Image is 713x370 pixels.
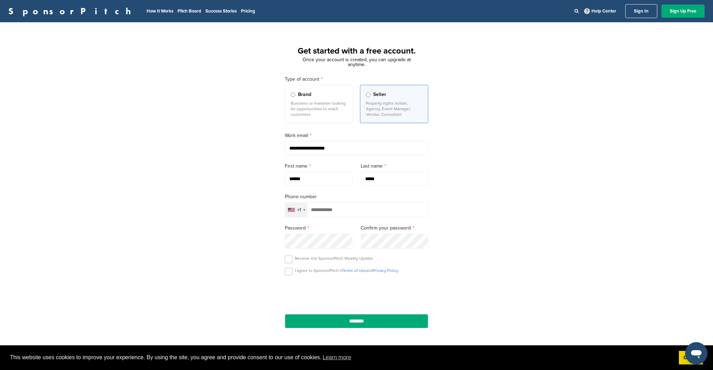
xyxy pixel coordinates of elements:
iframe: Button to launch messaging window [685,342,707,364]
input: Brand Business or marketer looking for opportunities to reach customers [291,92,295,97]
a: Success Stories [205,8,237,14]
iframe: reCAPTCHA [317,283,396,304]
a: learn more about cookies [322,352,352,363]
a: Pricing [241,8,255,14]
a: Privacy Policy [373,268,398,273]
label: Confirm your password [361,224,428,232]
label: Password [285,224,352,232]
label: Last name [361,162,428,170]
span: Seller [373,91,386,98]
p: I agree to SponsorPitch’s and [295,268,398,273]
a: Help Center [583,7,618,15]
a: How It Works [147,8,173,14]
h1: Get started with a free account. [276,45,437,57]
p: Receive the SponsorPitch Weekly Update [295,256,373,261]
label: First name [285,162,352,170]
p: Business or marketer looking for opportunities to reach customers [291,100,347,117]
label: Type of account [285,75,428,83]
a: Sign In [625,4,657,18]
span: Once your account is created, you can upgrade at anytime. [303,57,411,67]
a: Pitch Board [178,8,201,14]
a: Terms of Use [342,268,366,273]
label: Phone number [285,193,428,201]
div: +1 [297,208,301,212]
span: Brand [298,91,311,98]
a: SponsorPitch [8,7,135,16]
label: Work email [285,132,428,139]
span: This website uses cookies to improve your experience. By using the site, you agree and provide co... [10,352,673,363]
input: Seller Property rights holder, Agency, Event Manager, Vendor, Consultant [366,92,370,97]
a: dismiss cookie message [679,351,703,365]
div: Selected country [285,203,307,217]
p: Property rights holder, Agency, Event Manager, Vendor, Consultant [366,100,422,117]
a: Sign Up Free [661,5,705,18]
